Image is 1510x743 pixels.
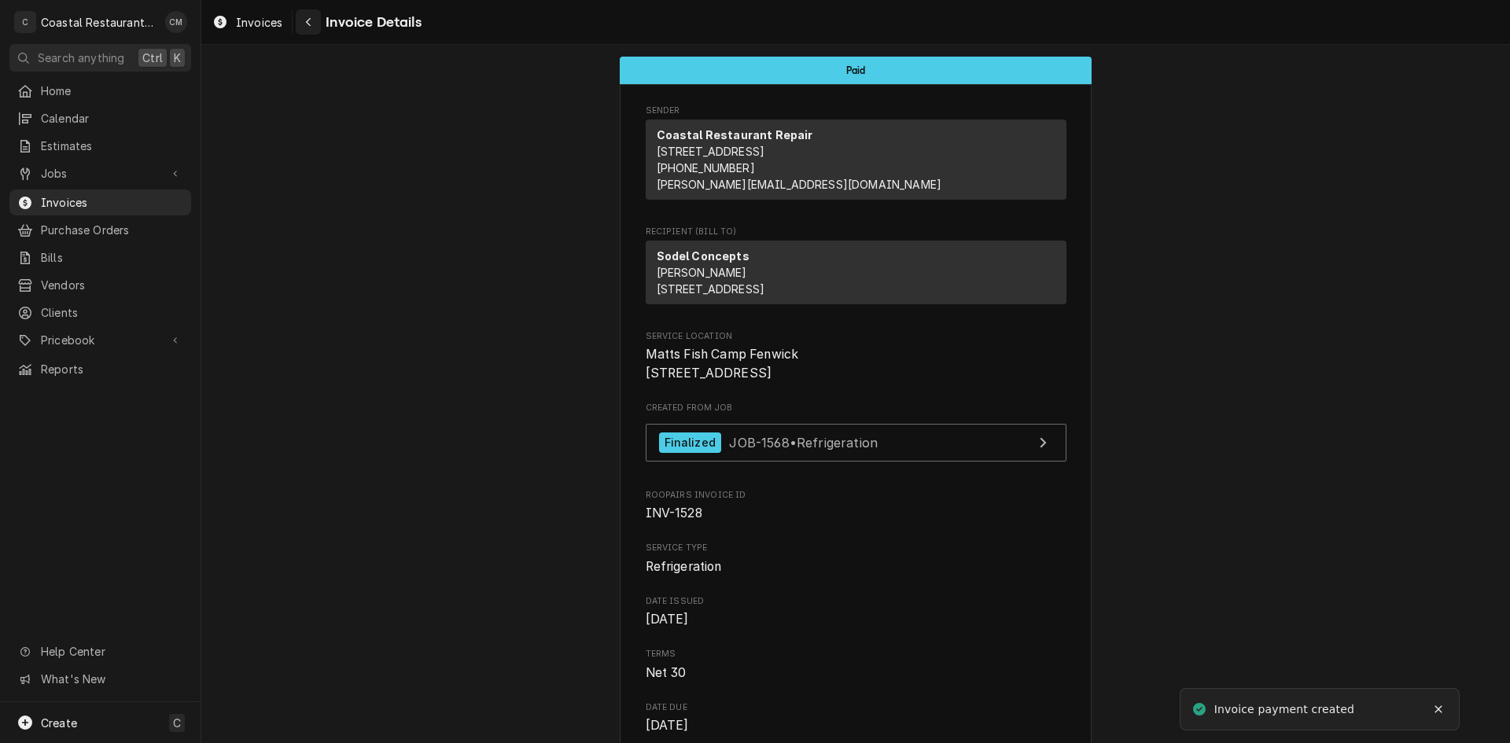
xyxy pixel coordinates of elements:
[659,432,721,454] div: Finalized
[9,272,191,298] a: Vendors
[38,50,124,66] span: Search anything
[657,266,765,296] span: [PERSON_NAME] [STREET_ADDRESS]
[646,120,1066,200] div: Sender
[9,105,191,131] a: Calendar
[9,666,191,692] a: Go to What's New
[646,716,1066,735] span: Date Due
[41,194,183,211] span: Invoices
[1214,701,1357,718] div: Invoice payment created
[236,14,282,31] span: Invoices
[646,402,1066,414] span: Created From Job
[620,57,1092,84] div: Status
[41,222,183,238] span: Purchase Orders
[646,241,1066,311] div: Recipient (Bill To)
[41,165,160,182] span: Jobs
[646,504,1066,523] span: Roopairs Invoice ID
[646,648,1066,660] span: Terms
[9,133,191,159] a: Estimates
[657,249,749,263] strong: Sodel Concepts
[646,345,1066,382] span: Service Location
[14,11,36,33] div: C
[142,50,163,66] span: Ctrl
[646,701,1066,735] div: Date Due
[646,542,1066,554] span: Service Type
[646,489,1066,502] span: Roopairs Invoice ID
[646,595,1066,608] span: Date Issued
[646,105,1066,117] span: Sender
[646,665,687,680] span: Net 30
[646,664,1066,682] span: Terms
[646,424,1066,462] a: View Job
[9,327,191,353] a: Go to Pricebook
[646,610,1066,629] span: Date Issued
[646,557,1066,576] span: Service Type
[296,9,321,35] button: Navigate back
[41,249,183,266] span: Bills
[646,718,689,733] span: [DATE]
[321,12,421,33] span: Invoice Details
[9,217,191,243] a: Purchase Orders
[41,83,183,99] span: Home
[646,489,1066,523] div: Roopairs Invoice ID
[41,716,77,730] span: Create
[173,715,181,731] span: C
[646,347,799,381] span: Matts Fish Camp Fenwick [STREET_ADDRESS]
[646,241,1066,304] div: Recipient (Bill To)
[846,65,866,75] span: Paid
[646,120,1066,206] div: Sender
[9,245,191,270] a: Bills
[646,105,1066,207] div: Invoice Sender
[646,559,722,574] span: Refrigeration
[646,648,1066,682] div: Terms
[41,14,157,31] div: Coastal Restaurant Repair
[174,50,181,66] span: K
[41,332,160,348] span: Pricebook
[9,300,191,326] a: Clients
[646,612,689,627] span: [DATE]
[646,506,702,520] span: INV-1528
[9,160,191,186] a: Go to Jobs
[657,145,765,158] span: [STREET_ADDRESS]
[41,643,182,660] span: Help Center
[646,701,1066,714] span: Date Due
[657,178,942,191] a: [PERSON_NAME][EMAIL_ADDRESS][DOMAIN_NAME]
[9,638,191,664] a: Go to Help Center
[165,11,187,33] div: CM
[657,128,813,142] strong: Coastal Restaurant Repair
[9,78,191,104] a: Home
[41,277,183,293] span: Vendors
[657,161,755,175] a: [PHONE_NUMBER]
[646,226,1066,238] span: Recipient (Bill To)
[165,11,187,33] div: Chad McMaster's Avatar
[41,361,183,377] span: Reports
[646,330,1066,383] div: Service Location
[646,402,1066,469] div: Created From Job
[646,226,1066,311] div: Invoice Recipient
[646,330,1066,343] span: Service Location
[646,595,1066,629] div: Date Issued
[206,9,289,35] a: Invoices
[41,110,183,127] span: Calendar
[41,138,183,154] span: Estimates
[729,434,878,450] span: JOB-1568 • Refrigeration
[9,356,191,382] a: Reports
[41,671,182,687] span: What's New
[646,542,1066,576] div: Service Type
[9,44,191,72] button: Search anythingCtrlK
[41,304,183,321] span: Clients
[9,189,191,215] a: Invoices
